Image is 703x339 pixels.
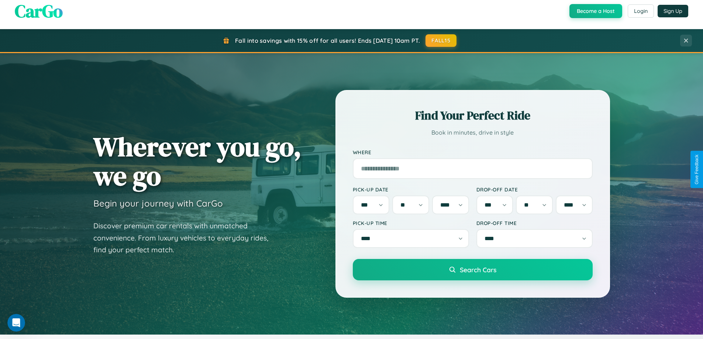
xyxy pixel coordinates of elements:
button: Sign Up [658,5,688,17]
button: FALL15 [425,34,456,47]
div: Give Feedback [694,155,699,184]
h3: Begin your journey with CarGo [93,198,223,209]
p: Book in minutes, drive in style [353,127,593,138]
span: Fall into savings with 15% off for all users! Ends [DATE] 10am PT. [235,37,420,44]
button: Search Cars [353,259,593,280]
label: Pick-up Date [353,186,469,193]
label: Pick-up Time [353,220,469,226]
span: Search Cars [460,266,496,274]
h2: Find Your Perfect Ride [353,107,593,124]
button: Login [628,4,654,18]
label: Drop-off Time [476,220,593,226]
h1: Wherever you go, we go [93,132,301,190]
label: Drop-off Date [476,186,593,193]
button: Become a Host [569,4,622,18]
iframe: Intercom live chat [7,314,25,332]
p: Discover premium car rentals with unmatched convenience. From luxury vehicles to everyday rides, ... [93,220,278,256]
label: Where [353,149,593,155]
